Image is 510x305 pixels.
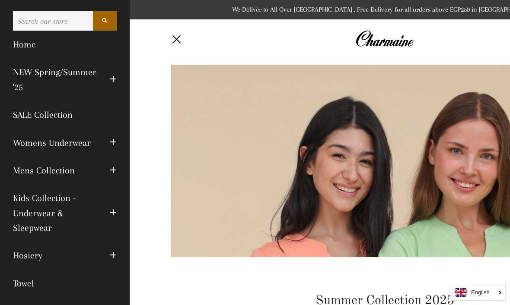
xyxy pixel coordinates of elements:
a: Kids Collection - Underwear & Sleepwear [6,184,103,242]
img: Charmaine Egypt [355,29,414,48]
a: Hosiery [6,242,103,269]
a: Mens Collection [6,157,103,184]
a: NEW Spring/Summer '25 [6,58,103,101]
i: English [471,289,490,295]
input: Search our store [13,11,93,31]
a: Home [6,31,123,58]
a: English [455,288,501,297]
a: SALE Collection [6,101,123,129]
a: Towel [6,270,123,297]
a: Womens Underwear [6,129,103,157]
